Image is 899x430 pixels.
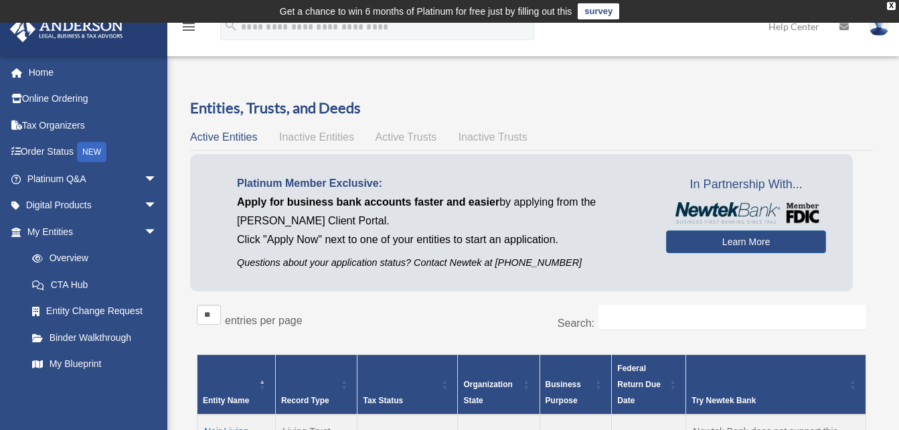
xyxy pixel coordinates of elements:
a: My Entitiesarrow_drop_down [9,218,171,245]
a: Overview [19,245,164,272]
span: Inactive Trusts [459,131,527,143]
span: Record Type [281,396,329,405]
span: Entity Name [203,396,249,405]
h3: Entities, Trusts, and Deeds [190,98,873,119]
span: Active Entities [190,131,257,143]
span: Inactive Entities [279,131,354,143]
a: CTA Hub [19,271,171,298]
span: Organization State [463,380,512,405]
div: close [887,2,896,10]
i: menu [181,19,197,35]
p: Click "Apply Now" next to one of your entities to start an application. [237,230,646,249]
img: NewtekBankLogoSM.png [673,202,819,224]
a: Platinum Q&Aarrow_drop_down [9,165,177,192]
span: arrow_drop_down [144,218,171,246]
a: Online Ordering [9,86,177,113]
th: Federal Return Due Date: Activate to sort [612,354,686,415]
a: survey [578,3,619,19]
div: Try Newtek Bank [691,392,845,409]
th: Try Newtek Bank : Activate to sort [686,354,866,415]
label: Search: [558,317,594,329]
i: search [224,18,238,33]
span: Active Trusts [376,131,437,143]
a: Tax Organizers [9,112,177,139]
a: menu [181,23,197,35]
span: In Partnership With... [666,174,826,196]
span: Tax Status [363,396,403,405]
span: arrow_drop_down [144,192,171,220]
a: Order StatusNEW [9,139,177,166]
a: Binder Walkthrough [19,324,171,351]
p: by applying from the [PERSON_NAME] Client Portal. [237,193,646,230]
a: Learn More [666,230,826,253]
img: Anderson Advisors Platinum Portal [6,16,127,42]
a: Digital Productsarrow_drop_down [9,192,177,219]
th: Organization State: Activate to sort [458,354,540,415]
span: Federal Return Due Date [617,364,661,405]
label: entries per page [225,315,303,326]
a: Home [9,59,177,86]
a: My Blueprint [19,351,171,378]
img: User Pic [869,17,889,36]
p: Platinum Member Exclusive: [237,174,646,193]
a: Entity Change Request [19,298,171,325]
span: Business Purpose [546,380,581,405]
th: Business Purpose: Activate to sort [540,354,612,415]
div: Get a chance to win 6 months of Platinum for free just by filling out this [280,3,572,19]
th: Entity Name: Activate to invert sorting [197,354,276,415]
div: NEW [77,142,106,162]
span: Apply for business bank accounts faster and easier [237,196,499,208]
p: Questions about your application status? Contact Newtek at [PHONE_NUMBER] [237,255,646,271]
th: Tax Status: Activate to sort [357,354,458,415]
th: Record Type: Activate to sort [275,354,357,415]
a: Tax Due Dates [19,377,171,404]
span: arrow_drop_down [144,165,171,193]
